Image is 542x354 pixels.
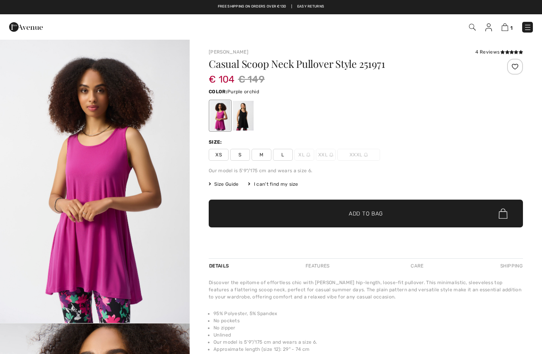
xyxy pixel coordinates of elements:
div: Discover the epitome of effortless chic with [PERSON_NAME] hip-length, loose-fit pullover. This m... [209,279,523,300]
h1: Casual Scoop Neck Pullover Style 251971 [209,59,471,69]
li: No pockets [213,317,523,324]
img: Menu [524,23,532,31]
li: No zipper [213,324,523,331]
div: I can't find my size [248,181,298,188]
div: Size: [209,139,224,146]
li: Approximate length (size 12): 29" - 74 cm [213,346,523,353]
li: 95% Polyester, 5% Spandex [213,310,523,317]
img: Search [469,24,476,31]
a: Easy Returns [297,4,325,10]
span: L [273,149,293,161]
div: Our model is 5'9"/175 cm and wears a size 6. [209,167,523,174]
span: € 149 [238,72,265,87]
span: | [291,4,292,10]
span: M [252,149,271,161]
li: Our model is 5'9"/175 cm and wears a size 6. [213,339,523,346]
button: Add to Bag [209,200,523,227]
img: ring-m.svg [306,153,310,157]
span: XXL [316,149,336,161]
img: Shopping Bag [502,23,508,31]
span: Add to Bag [349,210,383,218]
a: 1ère Avenue [9,23,43,30]
img: ring-m.svg [329,153,333,157]
span: Color: [209,89,227,94]
span: 1 [510,25,513,31]
img: ring-m.svg [364,153,368,157]
div: Care [404,259,430,273]
div: Purple orchid [210,101,231,131]
span: XS [209,149,229,161]
span: XXXL [337,149,380,161]
img: Bag.svg [499,208,507,219]
span: Size Guide [209,181,238,188]
span: € 104 [209,66,235,85]
a: [PERSON_NAME] [209,49,248,55]
li: Unlined [213,331,523,339]
img: My Info [485,23,492,31]
div: Black [233,101,254,131]
div: 4 Reviews [475,48,523,56]
span: XL [294,149,314,161]
span: Purple orchid [227,89,259,94]
div: Features [299,259,336,273]
a: Free shipping on orders over €130 [218,4,286,10]
div: Details [209,259,231,273]
div: Shipping [498,259,523,273]
a: 1 [502,22,513,32]
span: S [230,149,250,161]
img: 1ère Avenue [9,19,43,35]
